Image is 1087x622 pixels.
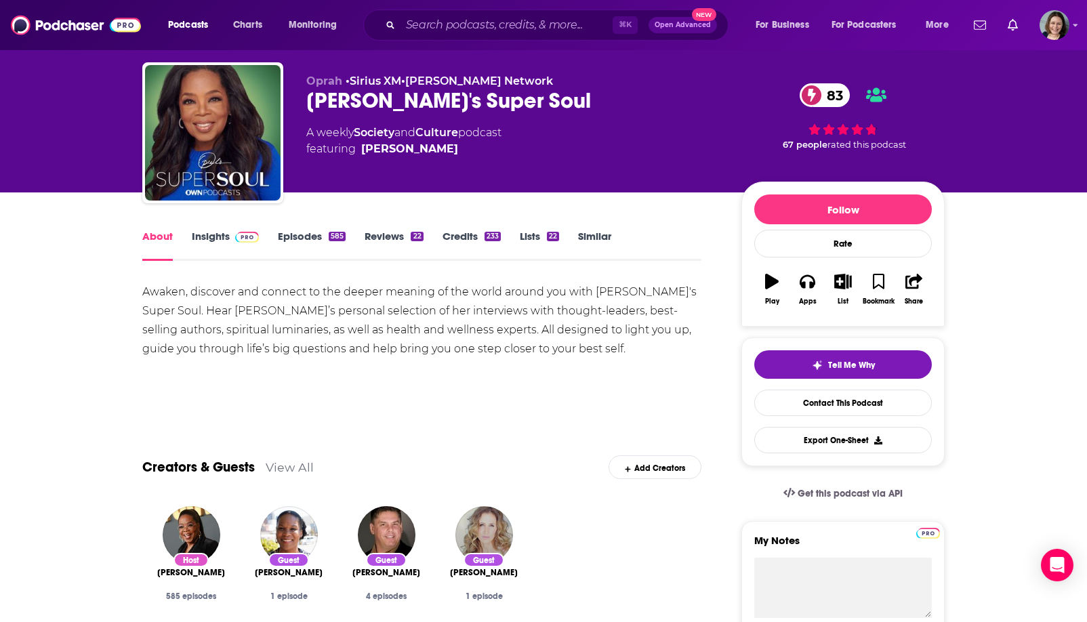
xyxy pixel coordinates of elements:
a: Culture [415,126,458,139]
span: Oprah [306,75,342,87]
span: and [394,126,415,139]
span: Podcasts [168,16,208,35]
a: Amiira Ruotola [455,506,513,564]
img: Oprah's Super Soul [145,65,281,201]
img: Podchaser Pro [235,232,259,243]
span: Monitoring [289,16,337,35]
a: Episodes585 [278,230,346,261]
a: Get this podcast via API [773,477,914,510]
button: open menu [746,14,826,36]
span: For Podcasters [832,16,897,35]
div: Search podcasts, credits, & more... [376,9,741,41]
button: Show profile menu [1040,10,1069,40]
a: Oprah Winfrey [163,506,220,564]
a: Mary Williams [255,567,323,578]
img: Podchaser - Follow, Share and Rate Podcasts [11,12,141,38]
a: Pro website [916,526,940,539]
button: Follow [754,194,932,224]
span: Logged in as micglogovac [1040,10,1069,40]
a: Oprah Winfrey [361,141,458,157]
span: [PERSON_NAME] [157,567,225,578]
div: 1 episode [251,592,327,601]
div: List [838,297,848,306]
button: open menu [279,14,354,36]
a: Reviews22 [365,230,423,261]
span: • [401,75,553,87]
a: [PERSON_NAME] Network [405,75,553,87]
div: Guest [366,553,407,567]
div: Play [765,297,779,306]
a: Credits233 [443,230,501,261]
div: 22 [411,232,423,241]
div: Open Intercom Messenger [1041,549,1073,581]
a: Similar [578,230,611,261]
a: Show notifications dropdown [968,14,991,37]
button: open menu [823,14,916,36]
a: Sirius XM [350,75,401,87]
span: Tell Me Why [828,360,875,371]
div: 1 episode [446,592,522,601]
span: featuring [306,141,501,157]
span: New [692,8,716,21]
span: For Business [756,16,809,35]
a: Oprah Winfrey [157,567,225,578]
img: Podchaser Pro [916,528,940,539]
img: tell me why sparkle [812,360,823,371]
img: User Profile [1040,10,1069,40]
a: Michael Singer [352,567,420,578]
div: Guest [268,553,309,567]
div: Share [905,297,923,306]
span: [PERSON_NAME] [352,567,420,578]
button: Open AdvancedNew [649,17,717,33]
a: About [142,230,173,261]
div: Guest [464,553,504,567]
input: Search podcasts, credits, & more... [401,14,613,36]
button: tell me why sparkleTell Me Why [754,350,932,379]
img: Mary Williams [260,506,318,564]
span: ⌘ K [613,16,638,34]
span: Get this podcast via API [798,488,903,499]
div: Apps [799,297,817,306]
button: open menu [159,14,226,36]
span: [PERSON_NAME] [255,567,323,578]
div: Bookmark [863,297,895,306]
span: [PERSON_NAME] [450,567,518,578]
a: Show notifications dropdown [1002,14,1023,37]
div: Host [173,553,209,567]
span: rated this podcast [827,140,906,150]
label: My Notes [754,534,932,558]
button: open menu [916,14,966,36]
span: Charts [233,16,262,35]
a: InsightsPodchaser Pro [192,230,259,261]
a: Amiira Ruotola [450,567,518,578]
span: Open Advanced [655,22,711,28]
span: 83 [813,83,850,107]
div: 585 [329,232,346,241]
a: View All [266,460,314,474]
button: Play [754,265,789,314]
div: Rate [754,230,932,257]
a: Contact This Podcast [754,390,932,416]
button: Export One-Sheet [754,427,932,453]
a: Society [354,126,394,139]
div: Awaken, discover and connect to the deeper meaning of the world around you with [PERSON_NAME]'s S... [142,283,701,358]
div: 233 [485,232,501,241]
a: Charts [224,14,270,36]
div: Add Creators [609,455,701,479]
button: List [825,265,861,314]
img: Michael Singer [358,506,415,564]
div: 83 67 peoplerated this podcast [741,75,945,159]
a: Creators & Guests [142,459,255,476]
div: 4 episodes [348,592,424,601]
div: A weekly podcast [306,125,501,157]
button: Bookmark [861,265,896,314]
a: Lists22 [520,230,559,261]
span: 67 people [783,140,827,150]
span: More [926,16,949,35]
div: 22 [547,232,559,241]
span: • [346,75,401,87]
